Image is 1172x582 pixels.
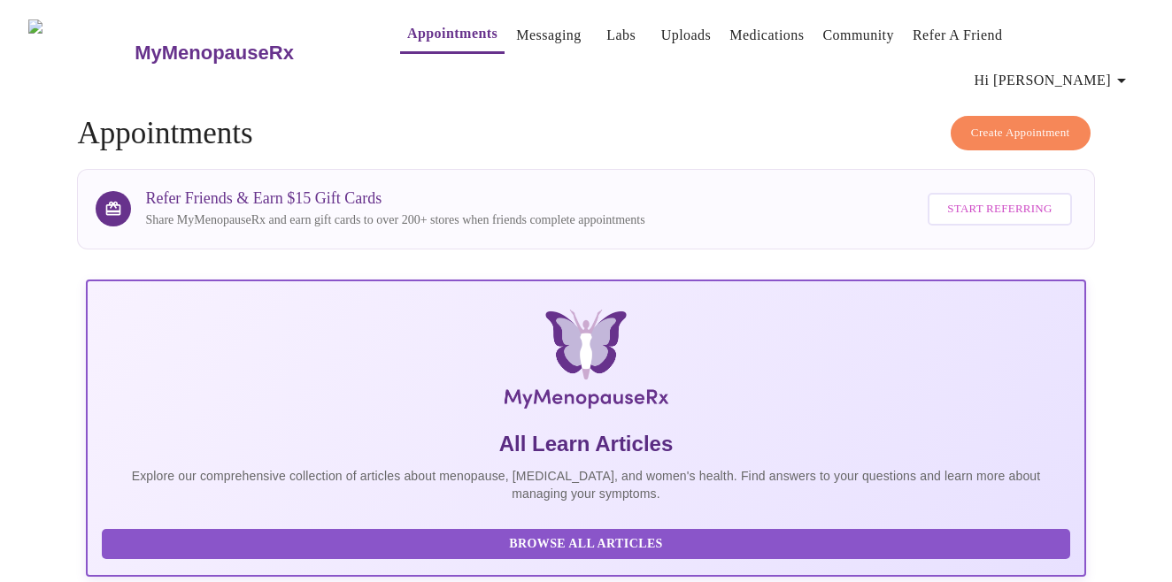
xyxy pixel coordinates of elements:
[906,18,1010,53] button: Refer a Friend
[400,16,505,54] button: Appointments
[947,199,1052,219] span: Start Referring
[913,23,1003,48] a: Refer a Friend
[28,19,133,86] img: MyMenopauseRx Logo
[77,116,1094,151] h4: Appointments
[968,63,1139,98] button: Hi [PERSON_NAME]
[120,533,1052,555] span: Browse All Articles
[102,467,1069,502] p: Explore our comprehensive collection of articles about menopause, [MEDICAL_DATA], and women's hea...
[822,23,894,48] a: Community
[654,18,719,53] button: Uploads
[516,23,581,48] a: Messaging
[815,18,901,53] button: Community
[722,18,811,53] button: Medications
[661,23,712,48] a: Uploads
[729,23,804,48] a: Medications
[133,22,365,84] a: MyMenopauseRx
[145,189,644,208] h3: Refer Friends & Earn $15 Gift Cards
[606,23,636,48] a: Labs
[407,21,497,46] a: Appointments
[102,535,1074,550] a: Browse All Articles
[145,211,644,229] p: Share MyMenopauseRx and earn gift cards to over 200+ stores when friends complete appointments
[928,193,1071,226] button: Start Referring
[971,123,1070,143] span: Create Appointment
[102,529,1069,560] button: Browse All Articles
[135,42,294,65] h3: MyMenopauseRx
[975,68,1132,93] span: Hi [PERSON_NAME]
[951,116,1091,150] button: Create Appointment
[252,310,920,416] img: MyMenopauseRx Logo
[102,430,1069,458] h5: All Learn Articles
[509,18,588,53] button: Messaging
[593,18,650,53] button: Labs
[923,184,1076,234] a: Start Referring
